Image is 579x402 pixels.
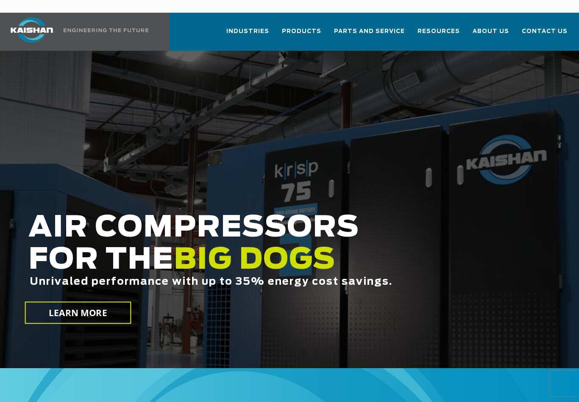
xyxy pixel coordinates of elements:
span: Resources [418,27,460,36]
a: Products [282,20,321,49]
span: About Us [473,27,509,36]
a: About Us [473,20,509,49]
a: LEARN MORE [25,302,131,324]
span: Contact Us [522,27,568,36]
span: Parts and Service [334,27,405,36]
a: Contact Us [522,20,568,49]
h2: AIR COMPRESSORS FOR THE [28,212,462,314]
span: Products [282,27,321,36]
span: Unrivaled performance with up to 35% energy cost savings. [30,277,392,287]
a: Resources [418,20,460,49]
a: Parts and Service [334,20,405,49]
span: BIG DOGS [174,246,336,275]
span: LEARN MORE [49,307,107,319]
img: Engineering the future [64,28,148,32]
a: Industries [226,20,269,49]
span: Industries [226,27,269,36]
